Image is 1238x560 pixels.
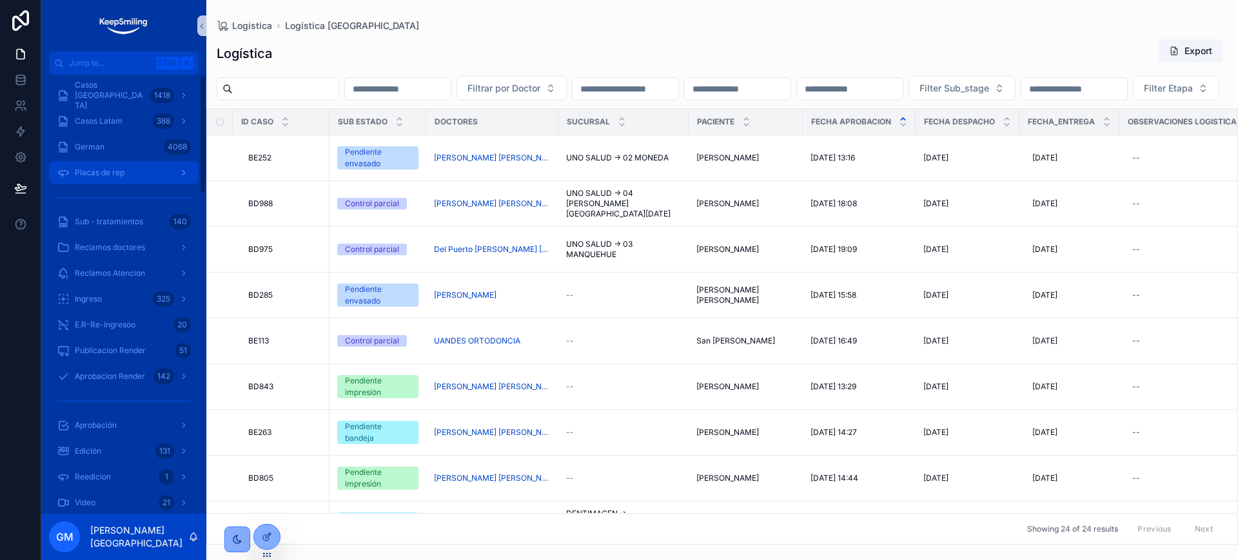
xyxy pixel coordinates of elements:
[696,244,795,255] a: [PERSON_NAME]
[811,290,856,300] span: [DATE] 15:58
[1132,290,1140,300] div: --
[1032,153,1057,163] span: [DATE]
[248,473,273,483] span: BD805
[75,497,95,508] span: Video
[566,473,681,483] a: --
[923,473,948,483] span: [DATE]
[337,284,418,307] a: Pendiente envasado
[467,82,540,95] span: Filtrar por Doctor
[345,146,411,169] div: Pendiente envasado
[56,529,74,545] span: GM
[696,473,759,483] span: [PERSON_NAME]
[49,491,199,514] a: Video21
[811,290,908,300] a: [DATE] 15:58
[1032,427,1057,438] span: [DATE]
[75,320,135,330] span: E.R-Re-ingresoo
[811,198,857,209] span: [DATE] 18:08
[170,214,191,229] div: 140
[217,19,272,32] a: Logística
[337,198,418,209] a: Control parcial
[1027,239,1112,260] a: [DATE]
[566,290,574,300] span: --
[49,262,199,285] a: Reclamos Atencion
[75,242,145,253] span: Reclamos doctores
[232,19,272,32] span: Logística
[923,381,948,392] span: [DATE]
[248,244,273,255] span: BD975
[811,153,855,163] span: [DATE] 13:16
[1128,117,1237,127] span: Observaciones logistica
[75,446,101,456] span: Edición
[696,336,775,346] span: San [PERSON_NAME]
[923,153,948,163] span: [DATE]
[923,244,1012,255] a: [DATE]
[1132,427,1140,438] div: --
[49,365,199,388] a: Aprobacion Render142
[697,117,734,127] span: Paciente
[923,473,1012,483] a: [DATE]
[923,381,1012,392] a: [DATE]
[49,465,199,488] a: Reedicion1
[696,285,795,305] a: [PERSON_NAME] [PERSON_NAME]
[566,381,574,392] span: --
[566,427,574,438] span: --
[434,427,551,438] a: [PERSON_NAME] [PERSON_NAME]
[566,473,574,483] span: --
[156,57,179,70] span: Ctrl
[1027,376,1112,397] a: [DATE]
[1132,336,1140,346] div: --
[1032,198,1057,209] span: [DATE]
[566,381,681,392] a: --
[248,336,269,346] span: BE113
[345,284,411,307] div: Pendiente envasado
[1159,39,1223,63] button: Export
[75,217,143,227] span: Sub - tratamientos
[811,427,908,438] a: [DATE] 14:27
[49,287,199,311] a: Ingreso325
[248,244,322,255] a: BD975
[923,290,1012,300] a: [DATE]
[164,139,191,155] div: 4068
[248,473,322,483] a: BD805
[1032,244,1057,255] span: [DATE]
[345,335,399,347] div: Control parcial
[811,198,908,209] a: [DATE] 18:08
[909,76,1016,101] button: Select Button
[49,84,199,107] a: Casos [GEOGRAPHIC_DATA]1418
[69,58,151,68] span: Jump to...
[696,381,795,392] a: [PERSON_NAME]
[75,294,102,304] span: Ingreso
[1032,290,1057,300] span: [DATE]
[75,80,145,111] span: Casos [GEOGRAPHIC_DATA]
[923,336,1012,346] a: [DATE]
[566,336,574,346] span: --
[49,414,199,437] a: Aprobación
[173,317,191,333] div: 20
[337,467,418,490] a: Pendiente impresión
[75,268,145,278] span: Reclamos Atencion
[1027,193,1112,214] a: [DATE]
[566,508,681,539] a: DENTIMAGEN -> [GEOGRAPHIC_DATA][PERSON_NAME]
[696,198,759,209] span: [PERSON_NAME]
[923,198,1012,209] a: [DATE]
[159,469,174,485] div: 1
[811,117,891,127] span: Fecha aprobacion
[811,244,857,255] span: [DATE] 19:09
[434,244,551,255] a: Del Puerto [PERSON_NAME] [PERSON_NAME]
[345,421,411,444] div: Pendiente bandeja
[919,82,989,95] span: Filter Sub_stage
[153,291,174,307] div: 325
[1132,473,1140,483] div: --
[811,381,908,392] a: [DATE] 13:29
[248,336,322,346] a: BE113
[434,198,551,209] a: [PERSON_NAME] [PERSON_NAME]
[153,369,174,384] div: 142
[153,113,174,129] div: 388
[566,290,681,300] a: --
[345,467,411,490] div: Pendiente impresión
[434,290,496,300] a: [PERSON_NAME]
[811,336,908,346] a: [DATE] 16:49
[248,153,271,163] span: BE252
[155,443,174,459] div: 131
